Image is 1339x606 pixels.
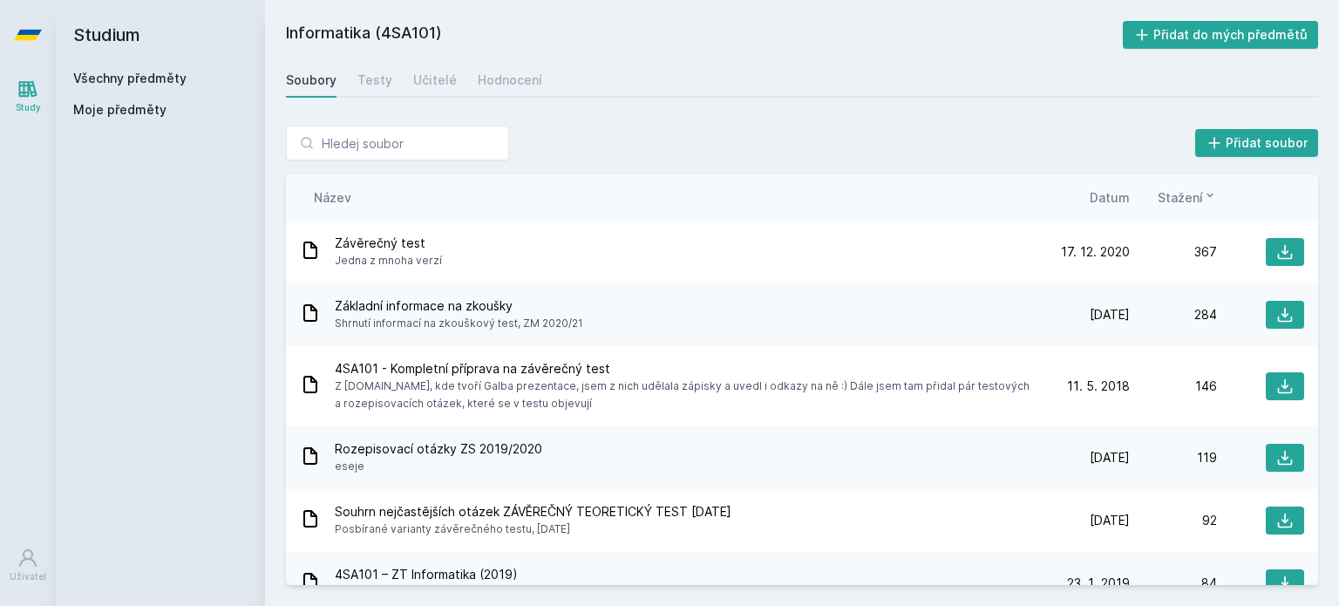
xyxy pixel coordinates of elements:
[335,521,731,538] span: Posbírané varianty závěrečného testu, [DATE]
[1090,188,1130,207] button: Datum
[1158,188,1217,207] button: Stažení
[16,101,41,114] div: Study
[335,252,442,269] span: Jedna z mnoha verzí
[73,71,187,85] a: Všechny předměty
[286,126,509,160] input: Hledej soubor
[286,63,336,98] a: Soubory
[335,360,1036,378] span: 4SA101 - Kompletní příprava na závěrečný test
[413,63,457,98] a: Učitelé
[1130,575,1217,592] div: 84
[335,458,542,475] span: eseje
[1130,243,1217,261] div: 367
[1130,449,1217,466] div: 119
[335,235,442,252] span: Závěrečný test
[3,70,52,123] a: Study
[478,63,542,98] a: Hodnocení
[357,71,392,89] div: Testy
[3,539,52,592] a: Uživatel
[478,71,542,89] div: Hodnocení
[1090,306,1130,323] span: [DATE]
[10,570,46,583] div: Uživatel
[357,63,392,98] a: Testy
[1195,129,1319,157] button: Přidat soubor
[335,503,731,521] span: Souhrn nejčastějších otázek ZÁVĚREČNÝ TEORETICKÝ TEST [DATE]
[1061,243,1130,261] span: 17. 12. 2020
[1123,21,1319,49] button: Přidat do mých předmětů
[286,21,1123,49] h2: Informatika (4SA101)
[1067,575,1130,592] span: 23. 1. 2019
[1067,378,1130,395] span: 11. 5. 2018
[1130,306,1217,323] div: 284
[314,188,351,207] button: Název
[73,101,167,119] span: Moje předměty
[335,315,583,332] span: Shrnutí informací na zkouškový test, ZM 2020/21
[413,71,457,89] div: Učitelé
[335,378,1036,412] span: Z [DOMAIN_NAME], kde tvoří Galba prezentace, jsem z nich udělala zápisky a uvedl i odkazy na ně :...
[1130,378,1217,395] div: 146
[1090,449,1130,466] span: [DATE]
[335,566,523,583] span: 4SA101 – ZT Informatika (2019)
[1130,512,1217,529] div: 92
[1090,512,1130,529] span: [DATE]
[335,297,583,315] span: Základní informace na zkoušky
[335,583,523,601] span: Závěrečný test pro předmět 4SA101
[286,71,336,89] div: Soubory
[335,440,542,458] span: Rozepisovací otázky ZS 2019/2020
[1158,188,1203,207] span: Stažení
